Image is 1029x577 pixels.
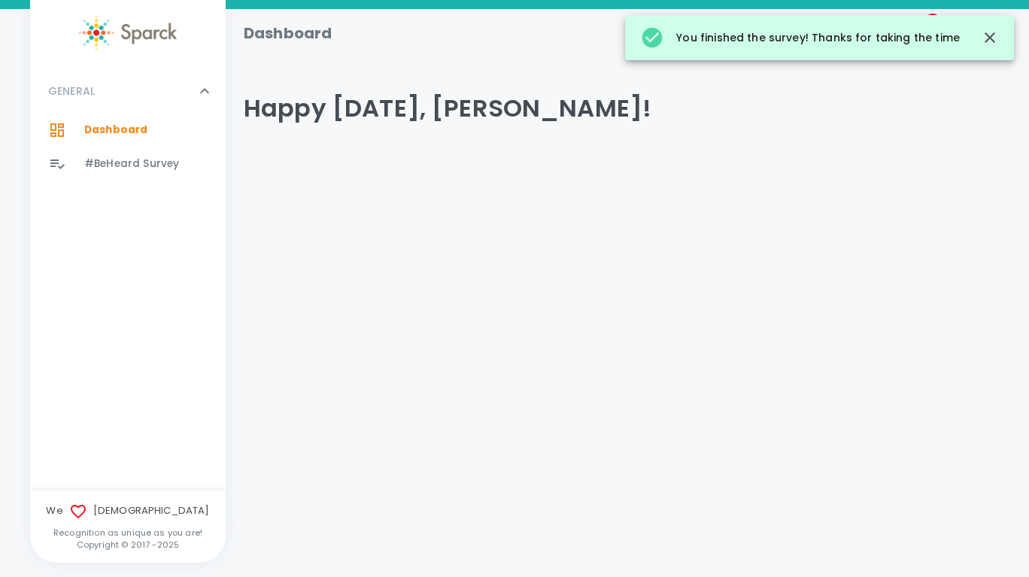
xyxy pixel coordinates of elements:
[244,21,332,45] h1: Dashboard
[48,84,95,99] p: GENERAL
[30,68,226,114] div: GENERAL
[84,123,147,138] span: Dashboard
[30,539,226,551] p: Copyright © 2017 - 2025
[244,93,1011,123] h4: Happy [DATE], [PERSON_NAME]!
[30,15,226,50] a: Sparck logo
[640,20,960,56] div: You finished the survey! Thanks for taking the time
[30,114,226,187] div: GENERAL
[79,15,177,50] img: Sparck logo
[30,503,226,521] span: We [DEMOGRAPHIC_DATA]
[30,114,226,147] a: Dashboard
[30,147,226,181] a: #BeHeard Survey
[84,156,179,172] span: #BeHeard Survey
[30,527,226,539] p: Recognition as unique as you are!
